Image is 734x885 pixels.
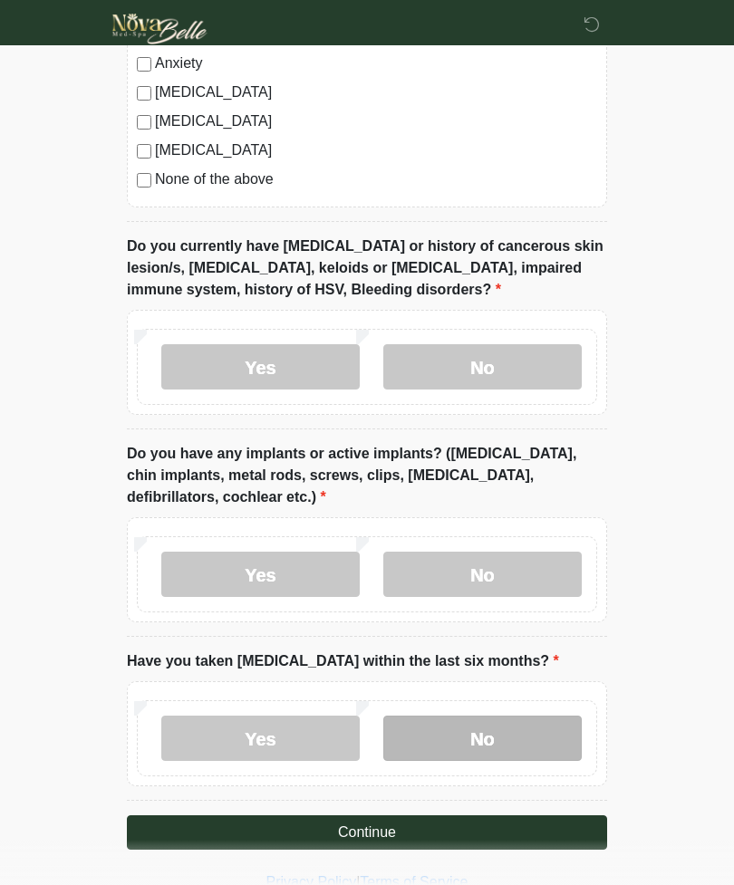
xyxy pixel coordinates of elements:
[137,86,151,101] input: [MEDICAL_DATA]
[127,443,607,508] label: Do you have any implants or active implants? ([MEDICAL_DATA], chin implants, metal rods, screws, ...
[161,344,360,390] label: Yes
[383,716,582,761] label: No
[109,14,211,44] img: Novabelle medspa Logo
[383,344,582,390] label: No
[383,552,582,597] label: No
[155,53,597,74] label: Anxiety
[137,57,151,72] input: Anxiety
[155,168,597,190] label: None of the above
[137,115,151,130] input: [MEDICAL_DATA]
[137,173,151,188] input: None of the above
[137,144,151,159] input: [MEDICAL_DATA]
[161,552,360,597] label: Yes
[127,815,607,850] button: Continue
[127,236,607,301] label: Do you currently have [MEDICAL_DATA] or history of cancerous skin lesion/s, [MEDICAL_DATA], keloi...
[155,82,597,103] label: [MEDICAL_DATA]
[127,650,559,672] label: Have you taken [MEDICAL_DATA] within the last six months?
[155,139,597,161] label: [MEDICAL_DATA]
[155,111,597,132] label: [MEDICAL_DATA]
[161,716,360,761] label: Yes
